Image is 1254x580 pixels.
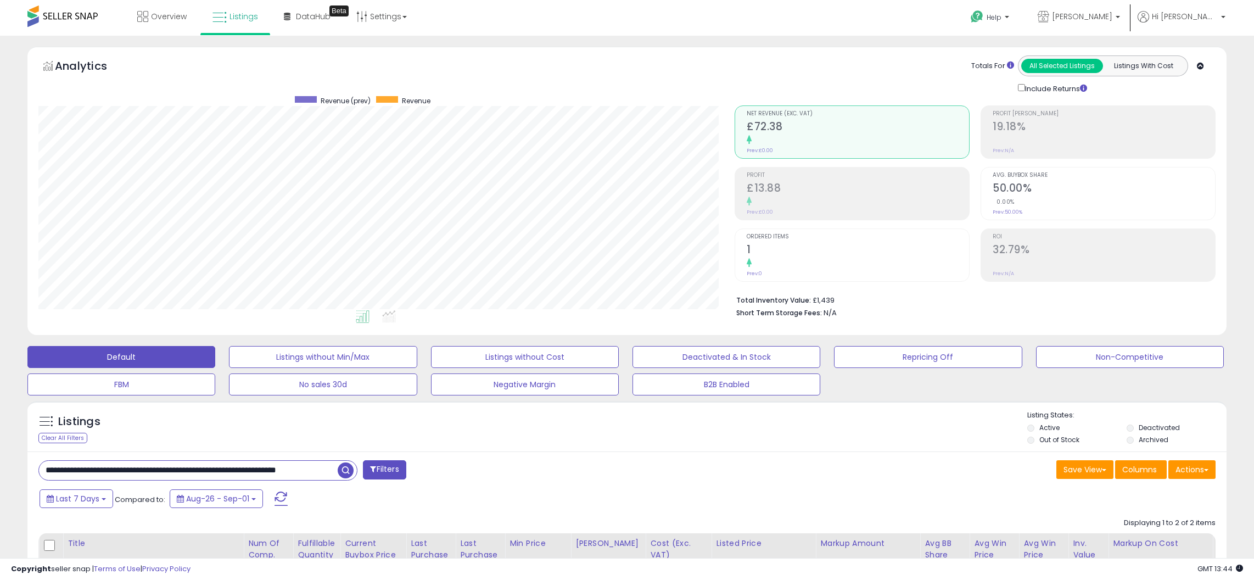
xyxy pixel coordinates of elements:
button: Listings without Cost [431,346,619,368]
h2: 50.00% [993,182,1215,197]
small: Prev: £0.00 [747,147,773,154]
button: Aug-26 - Sep-01 [170,489,263,508]
h2: 1 [747,243,969,258]
div: Totals For [971,61,1014,71]
strong: Copyright [11,564,51,574]
div: Min Price [510,538,566,549]
small: Prev: N/A [993,147,1014,154]
div: [PERSON_NAME] [575,538,641,549]
h2: £72.38 [747,120,969,135]
div: Last Purchase Price [411,538,451,572]
button: All Selected Listings [1021,59,1103,73]
button: FBM [27,373,215,395]
h5: Analytics [55,58,128,76]
div: Fulfillable Quantity [298,538,335,561]
small: Prev: N/A [993,270,1014,277]
a: Help [962,2,1020,36]
div: Markup Amount [820,538,915,549]
h5: Listings [58,414,100,430]
span: Last 7 Days [56,493,99,504]
p: Listing States: [1027,410,1227,421]
div: Tooltip anchor [329,5,349,16]
span: Profit [PERSON_NAME] [993,111,1215,117]
b: Short Term Storage Fees: [736,308,822,317]
span: Columns [1122,464,1157,475]
span: ROI [993,234,1215,240]
button: Last 7 Days [40,489,113,508]
label: Archived [1139,435,1168,444]
h2: £13.88 [747,182,969,197]
button: Default [27,346,215,368]
div: seller snap | | [11,564,191,575]
div: Current Buybox Price [345,538,401,561]
div: Clear All Filters [38,433,87,443]
button: Listings without Min/Max [229,346,417,368]
div: Avg Win Price [1023,538,1063,561]
b: Total Inventory Value: [736,295,811,305]
div: Avg BB Share [925,538,965,561]
span: N/A [824,308,837,318]
span: DataHub [296,11,331,22]
div: Inv. value [1073,538,1104,561]
span: Ordered Items [747,234,969,240]
small: Prev: 50.00% [993,209,1022,215]
div: Title [68,538,239,549]
li: £1,439 [736,293,1207,306]
small: Prev: 0 [747,270,762,277]
span: Revenue [402,96,430,105]
span: [PERSON_NAME] [1052,11,1112,22]
small: Prev: £0.00 [747,209,773,215]
span: Listings [229,11,258,22]
small: 0.00% [993,198,1015,206]
span: Net Revenue (Exc. VAT) [747,111,969,117]
h2: 32.79% [993,243,1215,258]
button: Repricing Off [834,346,1022,368]
div: Listed Price [716,538,811,549]
button: Filters [363,460,406,479]
span: Profit [747,172,969,179]
span: Overview [151,11,187,22]
div: Displaying 1 to 2 of 2 items [1124,518,1216,528]
span: Hi [PERSON_NAME] [1152,11,1218,22]
button: Deactivated & In Stock [632,346,820,368]
button: Listings With Cost [1102,59,1184,73]
span: Avg. Buybox Share [993,172,1215,179]
a: Terms of Use [94,564,141,574]
div: Num of Comp. [248,538,288,561]
label: Deactivated [1139,423,1180,432]
a: Hi [PERSON_NAME] [1138,11,1225,36]
span: Compared to: [115,494,165,505]
button: Actions [1168,460,1216,479]
span: Revenue (prev) [321,96,371,105]
label: Active [1039,423,1060,432]
button: Columns [1115,460,1167,479]
button: Save View [1056,460,1113,479]
a: Privacy Policy [142,564,191,574]
i: Get Help [970,10,984,24]
button: Non-Competitive [1036,346,1224,368]
button: B2B Enabled [632,373,820,395]
h2: 19.18% [993,120,1215,135]
span: Aug-26 - Sep-01 [186,493,249,504]
button: No sales 30d [229,373,417,395]
button: Negative Margin [431,373,619,395]
label: Out of Stock [1039,435,1079,444]
div: Cost (Exc. VAT) [650,538,707,561]
div: Avg Win Price 24h. [974,538,1014,572]
span: 2025-09-9 13:44 GMT [1197,564,1243,574]
span: Help [987,13,1001,22]
div: Include Returns [1010,82,1100,94]
div: Markup on Cost [1113,538,1208,549]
